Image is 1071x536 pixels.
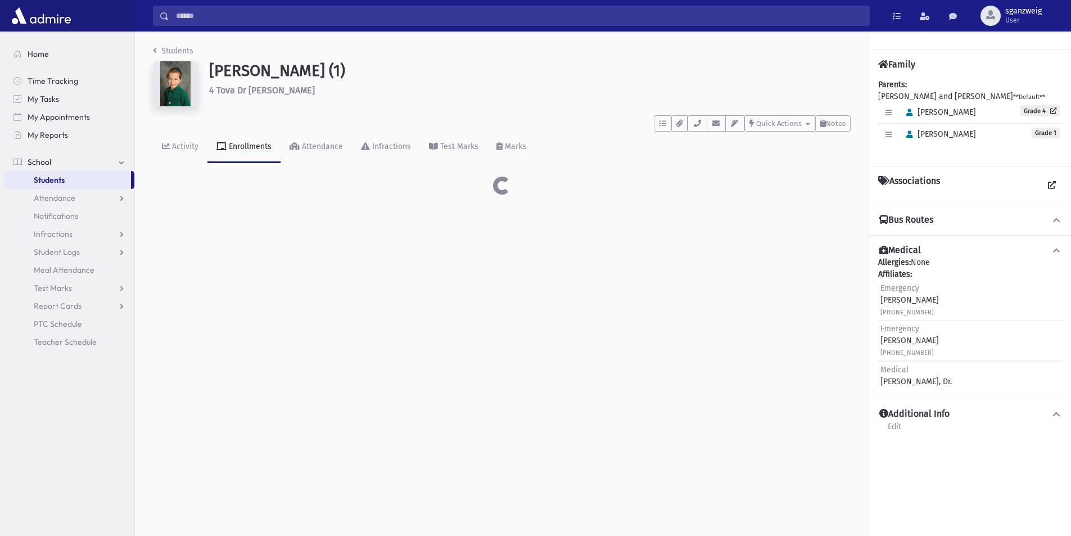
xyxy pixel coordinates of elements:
span: Students [34,175,65,185]
button: Notes [815,115,851,132]
span: User [1005,16,1042,25]
a: Test Marks [4,279,134,297]
span: Infractions [34,229,73,239]
span: [PERSON_NAME] [901,107,976,117]
small: [PHONE_NUMBER] [880,309,934,316]
b: Allergies: [878,258,911,267]
span: Notes [826,119,846,128]
div: [PERSON_NAME] [880,323,939,358]
img: AdmirePro [9,4,74,27]
a: Meal Attendance [4,261,134,279]
a: Notifications [4,207,134,225]
span: Home [28,49,49,59]
a: Marks [487,132,535,163]
div: Test Marks [438,142,478,151]
span: School [28,157,51,167]
a: My Appointments [4,108,134,126]
h4: Bus Routes [879,214,933,226]
span: Student Logs [34,247,80,257]
a: Time Tracking [4,72,134,90]
div: Attendance [300,142,343,151]
button: Additional Info [878,408,1062,420]
h4: Additional Info [879,408,950,420]
a: Home [4,45,134,63]
span: Notifications [34,211,78,221]
span: Meal Attendance [34,265,94,275]
a: PTC Schedule [4,315,134,333]
span: Emergency [880,324,919,334]
b: Parents: [878,80,907,89]
a: Student Logs [4,243,134,261]
div: [PERSON_NAME], Dr. [880,364,952,388]
b: Affiliates: [878,269,912,279]
span: Quick Actions [756,119,802,128]
div: Marks [503,142,526,151]
div: None [878,256,1062,390]
a: Teacher Schedule [4,333,134,351]
a: My Reports [4,126,134,144]
a: Edit [887,420,902,440]
a: Enrollments [207,132,281,163]
a: Students [153,46,193,56]
a: Students [4,171,131,189]
span: My Reports [28,130,68,140]
a: Attendance [281,132,352,163]
button: Bus Routes [878,214,1062,226]
span: Grade 1 [1032,128,1060,138]
span: Medical [880,365,909,375]
span: PTC Schedule [34,319,82,329]
div: [PERSON_NAME] [880,282,939,318]
a: School [4,153,134,171]
span: Test Marks [34,283,72,293]
a: Activity [153,132,207,163]
span: My Tasks [28,94,59,104]
a: Test Marks [420,132,487,163]
h6: 4 Tova Dr [PERSON_NAME] [209,85,851,96]
button: Quick Actions [744,115,815,132]
span: Emergency [880,283,919,293]
h1: [PERSON_NAME] (1) [209,61,851,80]
span: sganzweig [1005,7,1042,16]
a: My Tasks [4,90,134,108]
a: Infractions [4,225,134,243]
a: Infractions [352,132,420,163]
div: Infractions [370,142,411,151]
h4: Associations [878,175,940,196]
div: Enrollments [227,142,272,151]
div: Activity [170,142,198,151]
nav: breadcrumb [153,45,193,61]
span: Report Cards [34,301,82,311]
h4: Family [878,59,915,70]
a: View all Associations [1042,175,1062,196]
a: Report Cards [4,297,134,315]
h4: Medical [879,245,921,256]
input: Search [169,6,869,26]
button: Medical [878,245,1062,256]
span: [PERSON_NAME] [901,129,976,139]
span: Teacher Schedule [34,337,97,347]
span: My Appointments [28,112,90,122]
span: Attendance [34,193,75,203]
div: [PERSON_NAME] and [PERSON_NAME] [878,79,1062,157]
a: Grade 4 [1020,105,1060,116]
a: Attendance [4,189,134,207]
small: [PHONE_NUMBER] [880,349,934,357]
span: Time Tracking [28,76,78,86]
